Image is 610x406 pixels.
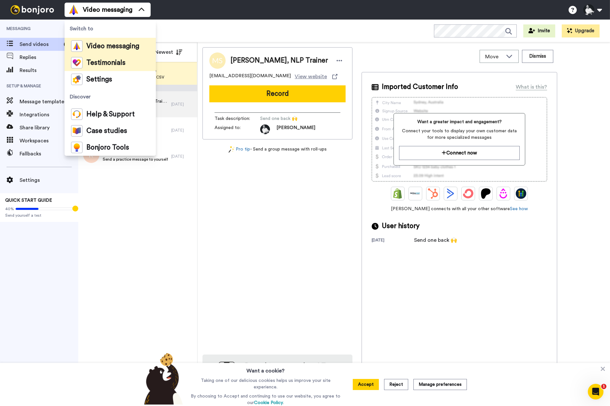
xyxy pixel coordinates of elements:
img: Drip [498,188,509,199]
a: Cookie Policy [254,400,283,405]
img: 1731ae49-f155-4e70-b758-865b9d57befd-1721306140.jpg [260,124,270,134]
button: Invite [523,24,555,37]
a: See how [510,207,528,211]
a: Pro tip [229,146,250,153]
span: Testimonials [86,60,126,66]
span: Help & Support [86,111,135,118]
img: bj-tools-colored.svg [71,142,82,153]
img: GoHighLevel [516,188,526,199]
p: Taking one of our delicious cookies helps us improve your site experience. [189,377,342,390]
span: User history [382,221,420,231]
img: magic-wand.svg [229,146,234,153]
button: Reject [384,379,408,390]
span: Settings [20,176,78,184]
span: Switch to [65,20,156,38]
button: Newest [150,46,187,59]
div: Tooltip anchor [72,206,78,211]
a: Case studies [65,123,156,139]
button: Dismiss [522,50,553,63]
a: Settings [65,71,156,88]
div: [DATE] [372,238,414,244]
h3: Want a cookie? [246,363,285,375]
img: vm-color.svg [68,5,79,15]
a: Bonjoro Tools [65,139,156,156]
span: [PERSON_NAME] connects with all your other software [372,206,547,212]
span: Imported Customer Info [382,82,458,92]
img: case-study-colored.svg [71,125,82,137]
span: Want a greater impact and engagement? [399,119,519,125]
span: [PERSON_NAME], NLP Trainer [231,56,328,65]
img: download [209,362,235,397]
button: Connect now [399,146,519,160]
div: What is this? [516,83,547,91]
img: bear-with-cookie.png [138,353,186,405]
img: Hubspot [428,188,438,199]
img: tm-color.svg [71,57,82,68]
span: [PERSON_NAME] [276,124,315,134]
span: Workspaces [20,137,78,145]
span: Send videos [20,40,61,48]
h4: Record from your phone! Try our app [DATE] [242,361,346,379]
img: Ontraport [410,188,421,199]
span: Task description : [215,115,260,122]
button: Manage preferences [413,379,467,390]
div: [DATE] [171,102,194,107]
button: Upgrade [562,24,600,37]
a: View website [295,73,337,80]
span: Discover [65,88,156,106]
span: Integrations [20,111,66,119]
iframe: Intercom live chat [588,384,603,399]
img: bj-logo-header-white.svg [8,5,57,14]
img: Image of Michael Stevenson, NLP Trainer [209,52,226,69]
span: QUICK START GUIDE [5,198,52,203]
span: Settings [86,76,112,83]
a: Video messaging [65,38,156,54]
span: Connect your tools to display your own customer data for more specialized messages [399,128,519,141]
span: Move [485,53,503,61]
a: Help & Support [65,106,156,123]
span: Message template [20,98,66,106]
div: 3 [64,41,72,48]
a: Testimonials [65,54,156,71]
img: vm-color.svg [71,40,82,52]
img: help-and-support-colored.svg [71,109,82,120]
span: Video messaging [86,43,139,50]
span: Video messaging [83,5,132,14]
span: Send one back 🙌 [260,115,322,122]
p: By choosing to Accept and continuing to use our website, you agree to our . [189,393,342,406]
span: 1 [601,384,606,389]
span: Send yourself a test [5,213,73,218]
span: Assigned to: [215,124,260,134]
div: - Send a group message with roll-ups [202,146,352,153]
button: Record [209,85,346,102]
img: Patreon [481,188,491,199]
span: [EMAIL_ADDRESS][DOMAIN_NAME] [209,73,291,80]
div: [DATE] [171,154,194,159]
span: Share library [20,124,78,132]
div: [DATE] [171,128,194,133]
img: Shopify [393,188,403,199]
img: ActiveCampaign [445,188,456,199]
img: settings-colored.svg [71,74,82,85]
span: Bonjoro Tools [86,144,129,151]
span: Case studies [86,128,127,134]
span: Send a practice message to yourself [103,157,168,162]
button: Accept [353,379,379,390]
span: Results [20,66,78,74]
span: Fallbacks [20,150,78,158]
span: 40% [5,206,14,211]
span: Replies [20,53,78,61]
img: ConvertKit [463,188,473,199]
span: View website [295,73,327,80]
div: Send one back 🙌 [414,236,457,244]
